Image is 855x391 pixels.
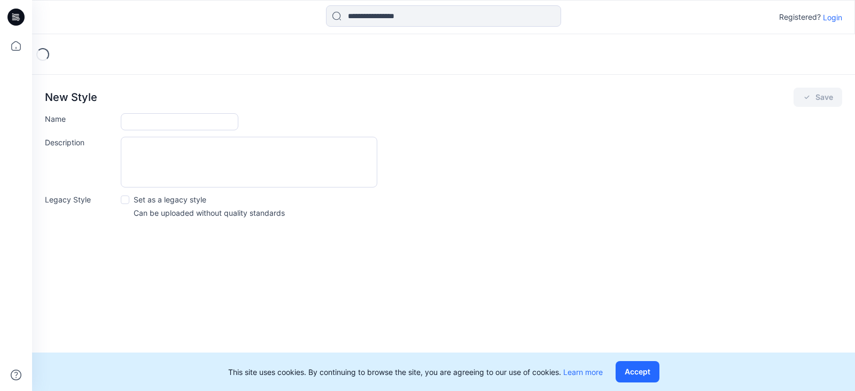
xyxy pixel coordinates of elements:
[45,113,114,124] label: Name
[134,194,206,205] p: Set as a legacy style
[823,12,842,23] p: Login
[45,137,114,148] label: Description
[134,207,285,218] p: Can be uploaded without quality standards
[45,194,114,205] label: Legacy Style
[779,11,821,24] p: Registered?
[616,361,659,382] button: Accept
[563,367,603,377] a: Learn more
[228,366,603,378] p: This site uses cookies. By continuing to browse the site, you are agreeing to our use of cookies.
[45,91,97,104] p: New Style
